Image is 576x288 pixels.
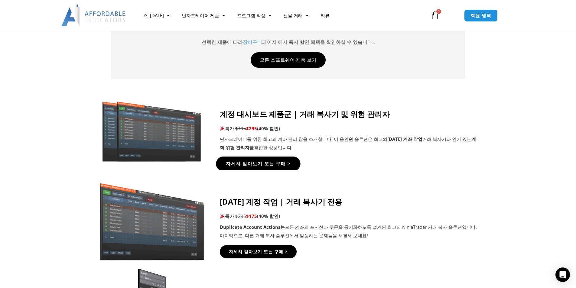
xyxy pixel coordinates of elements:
[202,39,243,45] font: 선택한 제품에 따라
[220,125,234,131] font: 특가
[231,8,277,22] a: 프로그램 작성
[314,8,336,22] a: 리뷰
[277,8,314,22] a: 선물 거래
[220,224,285,230] font: Duplicate Account Actions는
[220,214,225,218] img: 🎉
[421,7,448,24] a: 0
[220,245,297,258] a: 자세히 알아보기 또는 구매 >
[555,267,570,282] div: 인터콤 메신저 열기
[138,8,176,22] a: 에 [DATE]
[470,12,491,18] font: 회원 영역
[99,176,205,260] img: 스크린샷 2024-08-26 15414455555 | 저렴한 지표 – NinjaTrader
[257,213,280,219] font: (40% 할인)
[321,12,330,18] font: 리뷰
[257,125,280,131] font: (40% 할인)
[144,12,164,18] font: 에 [DATE]
[229,249,288,254] font: 자세히 알아보기 또는 구매 >
[220,109,390,119] font: 계정 대시보드 제품군 | 거래 복사기 및 위험 관리자
[260,57,317,63] font: 모든 소프트웨어 제품 보기
[226,160,290,167] font: 자세히 알아보기 또는 구매 >
[216,157,300,171] a: 자세히 알아보기 또는 구매 >
[220,224,477,238] font: 모든 계좌의 포지션과 주문을 동기화하도록 설계된 최고의 NinjaTrader 거래 복사 솔루션입니다. 마지막으로, 다른 거래 복사 솔루션에서 발생하는 문제들을 해결해 보세요!
[99,99,205,163] img: 스크린샷 2024-11-20 151221 | 저렴한 지표 – NinjaTrader
[464,9,498,22] a: 회원 영역
[235,125,246,131] font: $495
[254,144,293,150] font: 결합한 상품입니다.
[243,39,262,45] a: 장바구니
[438,9,440,13] font: 0
[387,136,422,142] font: [DATE] 계좌 작업
[220,213,234,219] font: 특가
[220,196,342,207] font: [DATE] 계정 작업 | 거래 복사기 전용
[262,39,375,45] font: 페이지 에서 즉시 할인 혜택을 확인하실 수 있습니다 .
[138,8,424,22] nav: 메뉴
[220,136,387,142] font: 닌자트레이더를 위한 최고의 계좌 관리 창을 소개합니다! 이 올인원 솔루션은 최고의
[246,213,257,219] font: $175
[237,12,265,18] font: 프로그램 작성
[422,136,471,142] font: 거래 복사기와 인기 있는
[182,12,219,18] font: 닌자트레이더 제품
[61,5,126,26] img: LogoAI | 저렴한 지표 – NinjaTrader
[220,126,225,131] img: 🎉
[176,8,231,22] a: 닌자트레이더 제품
[246,125,257,131] font: $295
[283,12,303,18] font: 선물 거래
[235,213,246,219] font: $295
[251,52,326,68] a: 모든 소프트웨어 제품 보기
